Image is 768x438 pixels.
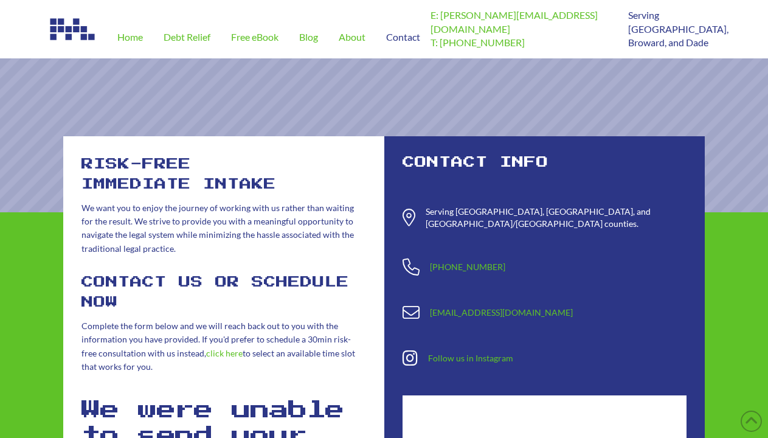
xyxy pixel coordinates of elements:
p: Serving [GEOGRAPHIC_DATA], Broward, and Dade [628,9,719,49]
a: click here [206,348,243,358]
p: Complete the form below and we will reach back out to you with the information you have provided.... [81,319,366,374]
a: Back to Top [741,411,762,432]
a: T: [PHONE_NUMBER] [431,36,525,48]
span: Debt Relief [164,32,210,42]
a: Free eBook [221,16,289,58]
a: Home [107,16,153,58]
span: Free eBook [231,32,278,42]
h2: risk-free immediate intake [81,155,366,195]
a: Debt Relief [153,16,221,58]
a: Blog [289,16,328,58]
span: We want you to enjoy the journey of working with us rather than waiting for the result. We strive... [81,203,354,254]
span: About [339,32,365,42]
a: Contact [376,16,431,58]
span: Contact [386,32,420,42]
a: Follow us in Instagram [428,353,513,363]
a: [PHONE_NUMBER] [430,262,505,272]
h2: Contact Us or Schedule Now [81,273,366,313]
span: Home [117,32,143,42]
h2: Contact Info [403,155,687,171]
a: [EMAIL_ADDRESS][DOMAIN_NAME] [430,307,573,318]
a: E: [PERSON_NAME][EMAIL_ADDRESS][DOMAIN_NAME] [431,9,598,34]
span: Blog [299,32,318,42]
a: About [328,16,376,58]
div: Serving [GEOGRAPHIC_DATA], [GEOGRAPHIC_DATA], and [GEOGRAPHIC_DATA]/[GEOGRAPHIC_DATA] counties. [426,206,687,229]
img: Image [49,16,97,43]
